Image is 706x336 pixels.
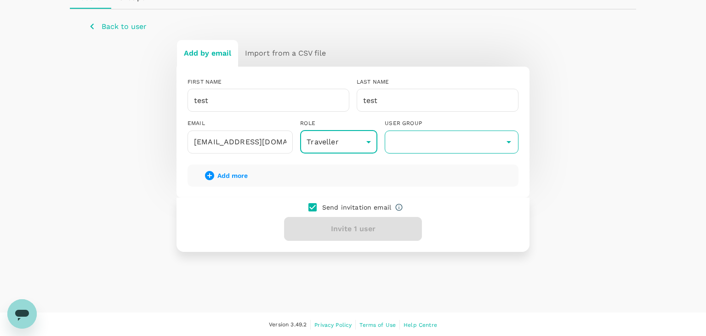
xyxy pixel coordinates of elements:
[300,119,377,128] div: ROLE
[300,131,377,154] div: Traveller
[502,136,515,148] button: Open
[217,172,248,179] span: Add more
[7,299,37,329] iframe: Button to launch messaging window
[188,78,349,87] div: FIRST NAME
[88,21,147,32] button: Back to user
[102,21,147,32] p: Back to user
[404,320,437,330] a: Help Centre
[385,119,518,128] div: USER GROUP
[322,203,391,212] p: Send invitation email
[191,165,261,187] button: Add more
[314,322,352,328] span: Privacy Policy
[188,119,293,128] div: EMAIL
[184,47,231,60] h6: Add by email
[314,320,352,330] a: Privacy Policy
[357,78,518,87] div: LAST NAME
[359,322,396,328] span: Terms of Use
[404,322,437,328] span: Help Centre
[269,320,307,330] span: Version 3.49.2
[359,320,396,330] a: Terms of Use
[245,47,326,60] h6: Import from a CSV file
